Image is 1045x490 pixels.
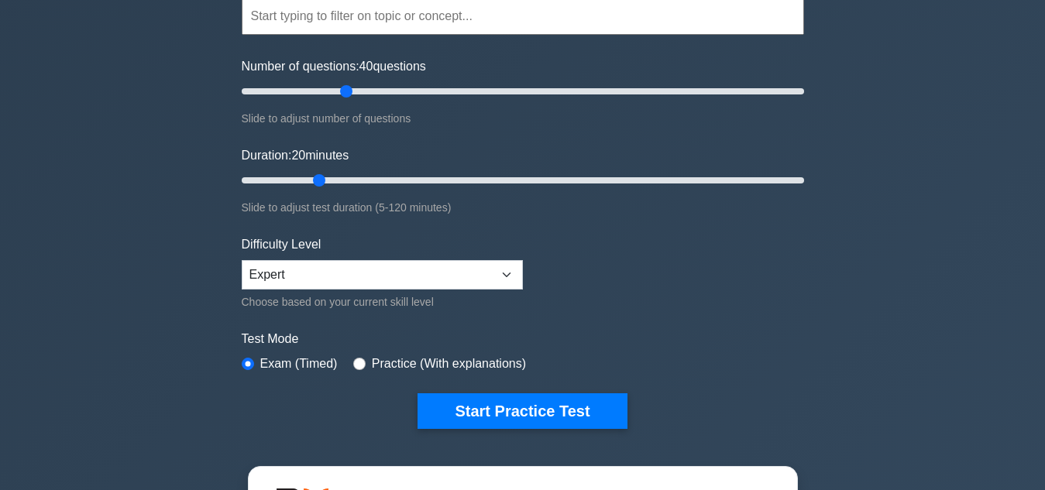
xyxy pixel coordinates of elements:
[242,146,349,165] label: Duration: minutes
[242,109,804,128] div: Slide to adjust number of questions
[242,235,321,254] label: Difficulty Level
[242,330,804,348] label: Test Mode
[242,198,804,217] div: Slide to adjust test duration (5-120 minutes)
[372,355,526,373] label: Practice (With explanations)
[418,393,627,429] button: Start Practice Test
[242,57,426,76] label: Number of questions: questions
[291,149,305,162] span: 20
[242,293,523,311] div: Choose based on your current skill level
[359,60,373,73] span: 40
[260,355,338,373] label: Exam (Timed)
